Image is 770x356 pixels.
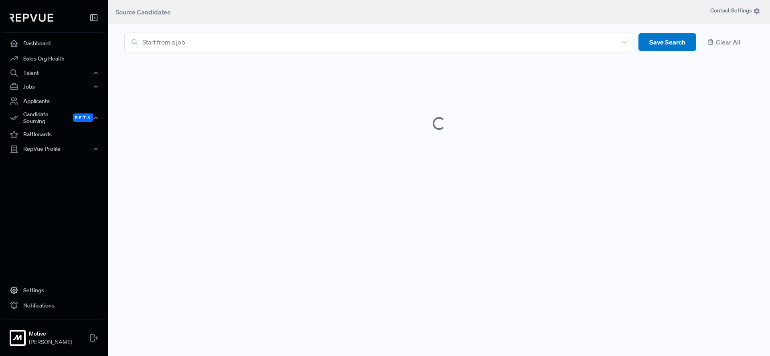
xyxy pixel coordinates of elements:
[3,109,105,127] div: Candidate Sourcing
[710,6,760,15] span: Contact Settings
[3,36,105,51] a: Dashboard
[3,51,105,66] a: Sales Org Health
[3,127,105,142] a: Battlecards
[703,33,754,51] button: Clear All
[3,80,105,93] button: Jobs
[3,142,105,156] button: RepVue Profile
[3,109,105,127] button: Candidate Sourcing Beta
[29,330,72,338] strong: Motive
[3,66,105,80] button: Talent
[115,8,170,16] span: Source Candidates
[11,332,24,344] img: Motive
[10,14,53,22] img: RepVue
[3,93,105,109] a: Applicants
[3,298,105,313] a: Notifications
[29,338,72,346] span: [PERSON_NAME]
[3,320,105,350] a: MotiveMotive[PERSON_NAME]
[3,283,105,298] a: Settings
[638,33,696,51] button: Save Search
[73,113,93,122] span: Beta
